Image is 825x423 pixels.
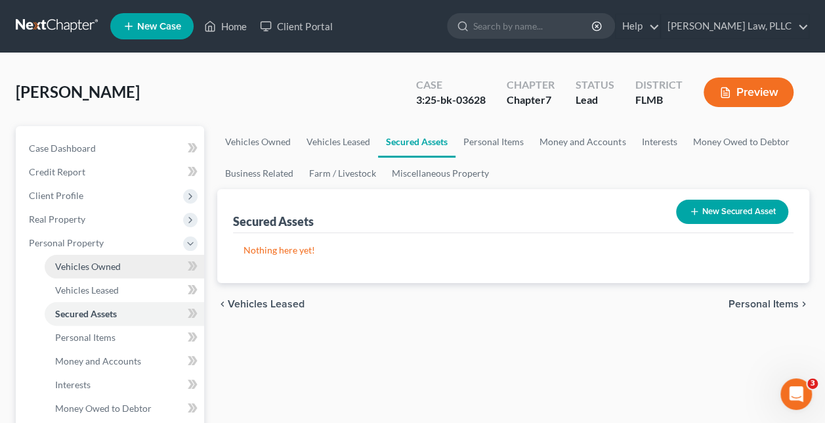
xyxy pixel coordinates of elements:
[633,126,685,158] a: Interests
[29,237,104,248] span: Personal Property
[18,137,204,160] a: Case Dashboard
[29,143,96,154] span: Case Dashboard
[29,190,83,201] span: Client Profile
[55,308,117,319] span: Secured Assets
[55,284,119,296] span: Vehicles Leased
[661,14,809,38] a: [PERSON_NAME] Law, PLLC
[704,78,793,107] button: Preview
[507,78,555,93] div: Chapter
[378,126,455,158] a: Secured Assets
[416,93,486,108] div: 3:25-bk-03628
[198,14,253,38] a: Home
[807,378,818,389] span: 3
[299,126,378,158] a: Vehicles Leased
[635,93,683,108] div: FLMB
[576,93,614,108] div: Lead
[780,378,812,410] iframe: Intercom live chat
[217,299,228,309] i: chevron_left
[729,299,809,309] button: Personal Items chevron_right
[55,355,141,367] span: Money and Accounts
[301,158,384,189] a: Farm / Livestock
[45,278,204,302] a: Vehicles Leased
[616,14,660,38] a: Help
[45,349,204,373] a: Money and Accounts
[635,78,683,93] div: District
[676,200,788,224] button: New Secured Asset
[545,93,551,106] span: 7
[384,158,497,189] a: Miscellaneous Property
[228,299,305,309] span: Vehicles Leased
[243,244,783,257] p: Nothing here yet!
[55,261,121,272] span: Vehicles Owned
[29,166,85,177] span: Credit Report
[137,22,181,32] span: New Case
[685,126,797,158] a: Money Owed to Debtor
[455,126,532,158] a: Personal Items
[45,373,204,397] a: Interests
[729,299,799,309] span: Personal Items
[18,160,204,184] a: Credit Report
[45,255,204,278] a: Vehicles Owned
[217,158,301,189] a: Business Related
[45,397,204,420] a: Money Owed to Debtor
[233,213,314,229] div: Secured Assets
[55,379,91,390] span: Interests
[55,332,116,343] span: Personal Items
[29,213,85,225] span: Real Property
[16,82,140,101] span: [PERSON_NAME]
[507,93,555,108] div: Chapter
[55,403,152,414] span: Money Owed to Debtor
[416,78,486,93] div: Case
[473,14,593,38] input: Search by name...
[217,299,305,309] button: chevron_left Vehicles Leased
[532,126,633,158] a: Money and Accounts
[45,302,204,326] a: Secured Assets
[45,326,204,349] a: Personal Items
[576,78,614,93] div: Status
[799,299,809,309] i: chevron_right
[217,126,299,158] a: Vehicles Owned
[253,14,339,38] a: Client Portal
